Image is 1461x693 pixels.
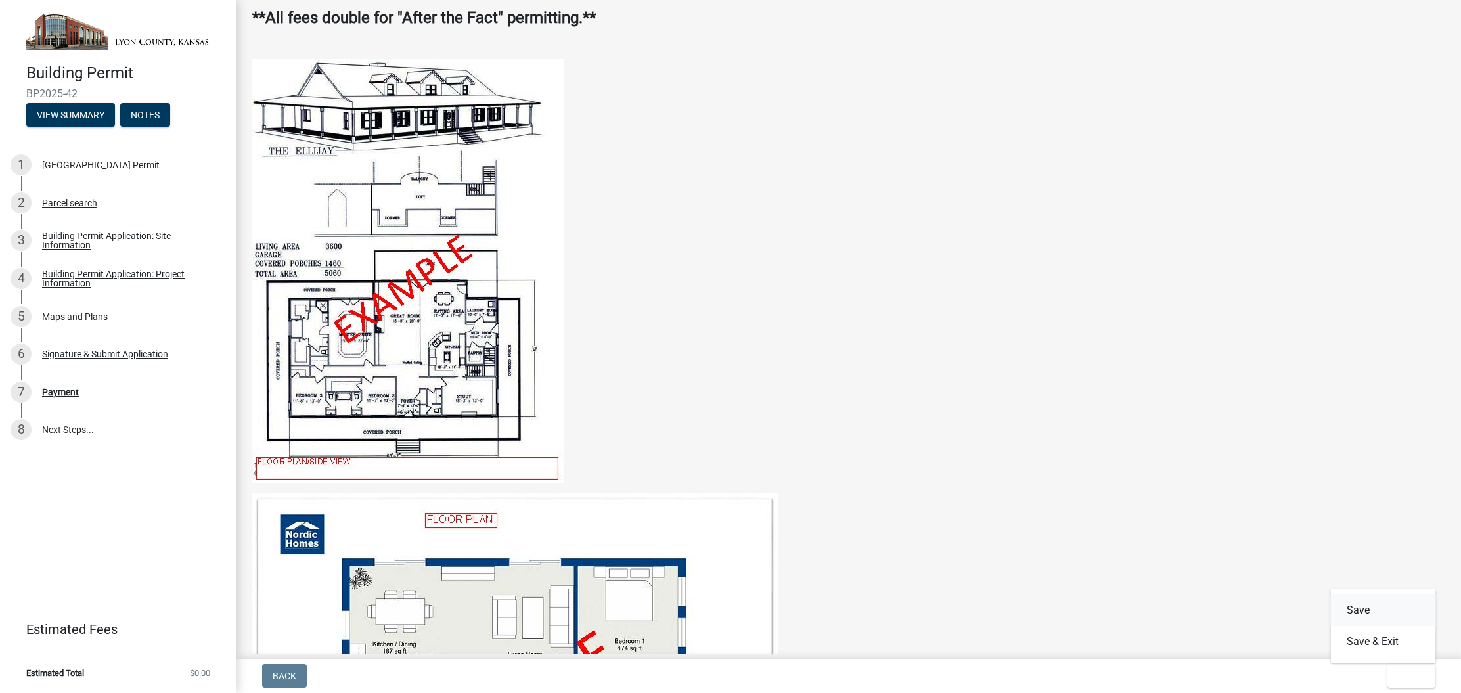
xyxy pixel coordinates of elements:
[11,268,32,289] div: 4
[120,111,170,122] wm-modal-confirm: Notes
[120,103,170,127] button: Notes
[26,87,210,100] span: BP2025-42
[190,669,210,677] span: $0.00
[26,669,84,677] span: Estimated Total
[11,382,32,403] div: 7
[42,231,215,250] div: Building Permit Application: Site Information
[42,198,97,208] div: Parcel search
[1398,671,1417,681] span: Exit
[42,349,168,359] div: Signature & Submit Application
[42,312,108,321] div: Maps and Plans
[1331,594,1436,626] button: Save
[252,59,564,483] img: Example_BP_0821_Page_5_e3354395-140c-49d1-9950-b5ba049019db.jpg
[11,306,32,327] div: 5
[1331,589,1436,663] div: Exit
[1387,664,1435,688] button: Exit
[11,344,32,365] div: 6
[26,64,226,83] h4: Building Permit
[42,388,79,397] div: Payment
[11,419,32,440] div: 8
[42,269,215,288] div: Building Permit Application: Project Information
[11,192,32,213] div: 2
[26,103,115,127] button: View Summary
[11,616,215,642] a: Estimated Fees
[26,111,115,122] wm-modal-confirm: Summary
[26,14,215,50] img: Lyon County, Kansas
[252,9,596,27] strong: **All fees double for "After the Fact" permitting.**
[273,671,296,681] span: Back
[1331,626,1436,658] button: Save & Exit
[42,160,160,169] div: [GEOGRAPHIC_DATA] Permit
[262,664,307,688] button: Back
[11,154,32,175] div: 1
[11,230,32,251] div: 3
